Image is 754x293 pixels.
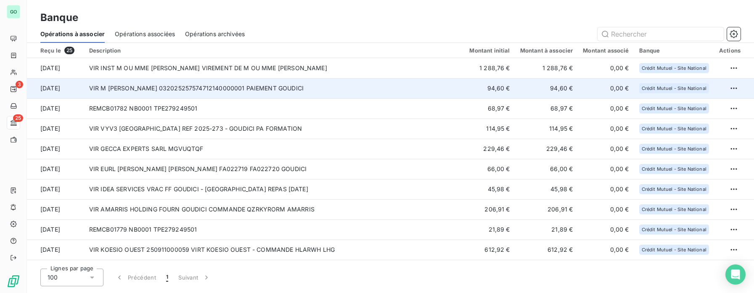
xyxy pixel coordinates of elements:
h3: Banque [40,10,78,25]
div: Open Intercom Messenger [725,264,746,285]
span: 3 [16,81,23,88]
span: Crédit Mutuel - Site National [642,227,706,232]
td: VIR EURL [PERSON_NAME] [PERSON_NAME] FA022719 FA022720 GOUDICI [84,159,465,179]
td: [DATE] [27,179,84,199]
span: Crédit Mutuel - Site National [642,106,706,111]
span: Crédit Mutuel - Site National [642,86,706,91]
span: Opérations associées [115,30,175,38]
button: Précédent [110,269,161,286]
div: Montant associé [583,47,629,54]
td: 66,00 € [464,159,515,179]
span: Crédit Mutuel - Site National [642,207,706,212]
td: [DATE] [27,119,84,139]
td: [DATE] [27,159,84,179]
td: 68,97 € [515,98,578,119]
div: Banque [639,47,709,54]
td: 66,00 € [515,159,578,179]
div: Actions [719,47,741,54]
td: REMCB01782 NB0001 TPE279249501 [84,98,465,119]
td: 94,60 € [515,78,578,98]
td: [DATE] [27,139,84,159]
td: 68,97 € [464,98,515,119]
td: REMCB01779 NB0001 TPE279249501 [84,219,465,240]
td: [DATE] [27,98,84,119]
td: VIR VYV3 [GEOGRAPHIC_DATA] REF 2025-273 - GOUDICI PA FORMATION [84,119,465,139]
td: 45,98 € [464,179,515,199]
span: Crédit Mutuel - Site National [642,166,706,172]
td: VIR KOESIO OUEST 250911000059 VIRT KOESIO OUEST - COMMANDE HLARWH LHG [84,240,465,260]
td: 612,92 € [464,240,515,260]
button: Suivant [173,269,216,286]
span: Crédit Mutuel - Site National [642,126,706,131]
td: 0,00 € [578,119,634,139]
span: Crédit Mutuel - Site National [642,146,706,151]
span: Opérations à associer [40,30,105,38]
div: Montant initial [469,47,510,54]
div: Montant à associer [520,47,573,54]
td: 0,00 € [578,179,634,199]
span: 25 [13,114,23,122]
input: Rechercher [598,27,724,41]
td: 0,00 € [578,78,634,98]
div: GO [7,5,20,18]
div: Description [89,47,460,54]
td: VIR IDEA SERVICES VRAC FF GOUDICI - [GEOGRAPHIC_DATA] REPAS [DATE] [84,179,465,199]
td: 21,89 € [515,219,578,240]
td: [DATE] [27,78,84,98]
td: 114,95 € [464,119,515,139]
span: Crédit Mutuel - Site National [642,247,706,252]
td: 229,46 € [515,139,578,159]
td: 431,20 € [464,260,515,280]
td: [DATE] [27,199,84,219]
td: 0,00 € [578,240,634,260]
div: Reçu le [40,47,79,54]
td: 206,91 € [515,199,578,219]
td: 0,00 € [578,260,634,280]
td: 0,00 € [578,139,634,159]
td: 94,60 € [464,78,515,98]
td: 229,46 € [464,139,515,159]
td: 612,92 € [515,240,578,260]
span: 1 [166,273,168,282]
td: 114,95 € [515,119,578,139]
span: Crédit Mutuel - Site National [642,66,706,71]
td: 0,00 € [578,159,634,179]
td: 0,00 € [578,219,634,240]
span: Opérations archivées [185,30,245,38]
button: 1 [161,269,173,286]
span: 100 [48,273,58,282]
td: VIR ARCELORMITTAL FRANCE 3400026473 INV/FA022521 2.7.2025INV/FA022581 8 .7.2025INV/FA022665 21.7.... [84,260,465,280]
td: VIR GECCA EXPERTS SARL MGVUQTQF [84,139,465,159]
td: 0,00 € [578,58,634,78]
td: [DATE] [27,219,84,240]
td: 206,91 € [464,199,515,219]
td: VIR M [PERSON_NAME] 032025257574712140000001 PAIEMENT GOUDICI [84,78,465,98]
td: 21,89 € [464,219,515,240]
td: VIR INST M OU MME [PERSON_NAME] VIREMENT DE M OU MME [PERSON_NAME] [84,58,465,78]
td: 1 288,76 € [515,58,578,78]
td: 1 288,76 € [464,58,515,78]
span: Crédit Mutuel - Site National [642,187,706,192]
td: 0,00 € [578,199,634,219]
td: 0,00 € [578,98,634,119]
td: VIR AMARRIS HOLDING FOURN GOUDICI COMMANDE QZRKYRORM AMARRIS [84,199,465,219]
td: 431,20 € [515,260,578,280]
td: 45,98 € [515,179,578,199]
td: [DATE] [27,260,84,280]
span: 25 [64,47,74,54]
td: [DATE] [27,240,84,260]
img: Logo LeanPay [7,275,20,288]
td: [DATE] [27,58,84,78]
